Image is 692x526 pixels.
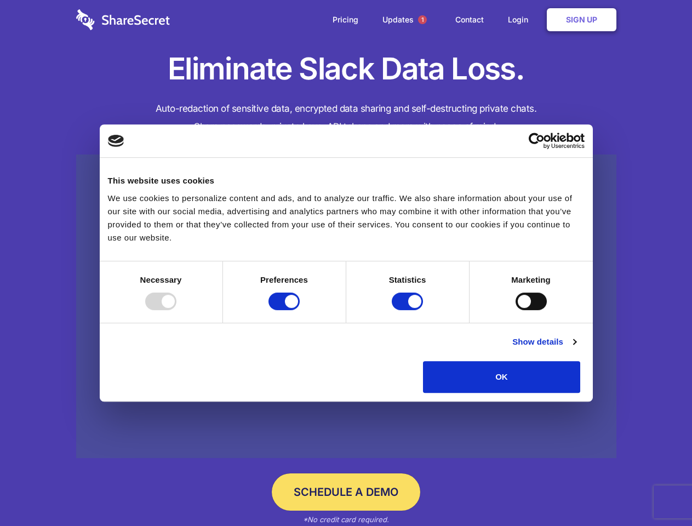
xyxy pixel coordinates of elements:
a: Contact [444,3,495,37]
button: OK [423,361,580,393]
a: Wistia video thumbnail [76,155,616,459]
img: logo-wordmark-white-trans-d4663122ce5f474addd5e946df7df03e33cb6a1c49d2221995e7729f52c070b2.svg [76,9,170,30]
em: *No credit card required. [303,515,389,524]
img: logo [108,135,124,147]
span: 1 [418,15,427,24]
a: Schedule a Demo [272,473,420,511]
a: Sign Up [547,8,616,31]
strong: Preferences [260,275,308,284]
h4: Auto-redaction of sensitive data, encrypted data sharing and self-destructing private chats. Shar... [76,100,616,136]
a: Usercentrics Cookiebot - opens in a new window [489,133,585,149]
a: Show details [512,335,576,348]
div: We use cookies to personalize content and ads, and to analyze our traffic. We also share informat... [108,192,585,244]
strong: Statistics [389,275,426,284]
strong: Marketing [511,275,551,284]
div: This website uses cookies [108,174,585,187]
strong: Necessary [140,275,182,284]
a: Login [497,3,545,37]
h1: Eliminate Slack Data Loss. [76,49,616,89]
a: Pricing [322,3,369,37]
